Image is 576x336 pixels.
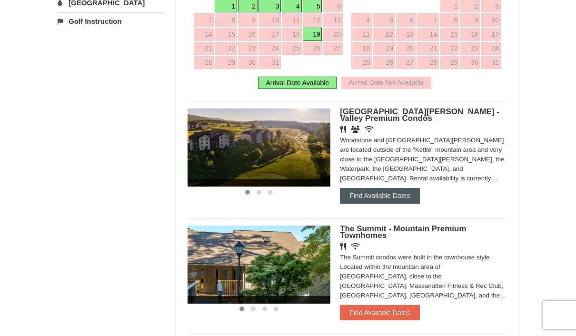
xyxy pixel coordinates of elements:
a: 30 [460,56,480,69]
a: 21 [194,42,214,55]
a: 7 [417,13,439,27]
a: 15 [215,28,237,41]
span: The Summit - Mountain Premium Townhomes [340,224,466,240]
div: Woodstone and [GEOGRAPHIC_DATA][PERSON_NAME] are located outside of the "Kettle" mountain area an... [340,136,506,183]
div: Arrival Date Not Available [341,77,431,89]
a: 23 [460,42,480,55]
a: 27 [396,56,416,69]
a: 11 [351,28,372,41]
a: 31 [258,56,281,69]
a: 28 [417,56,439,69]
a: 10 [258,13,281,27]
a: 22 [440,42,459,55]
a: 16 [460,28,480,41]
button: Find Available Dates [340,188,419,203]
a: 30 [238,56,258,69]
a: 16 [238,28,258,41]
a: 7 [194,13,214,27]
a: 4 [351,13,372,27]
a: 23 [238,42,258,55]
a: 10 [481,13,500,27]
a: 13 [323,13,342,27]
a: 18 [282,28,301,41]
a: 27 [323,42,342,55]
a: 19 [303,28,322,41]
button: Find Available Dates [340,305,419,320]
a: 20 [396,42,416,55]
a: 20 [323,28,342,41]
a: 17 [481,28,500,41]
a: 21 [417,42,439,55]
i: Banquet Facilities [351,126,360,133]
a: 28 [194,56,214,69]
span: [GEOGRAPHIC_DATA][PERSON_NAME] - Valley Premium Condos [340,107,499,123]
a: 24 [258,42,281,55]
a: 8 [440,13,459,27]
a: 13 [396,28,416,41]
i: Wireless Internet (free) [365,126,374,133]
a: 6 [396,13,416,27]
a: 26 [373,56,395,69]
a: 14 [194,28,214,41]
a: 18 [351,42,372,55]
a: 9 [238,13,258,27]
a: 25 [282,42,301,55]
a: 25 [351,56,372,69]
div: The Summit condos were built in the townhouse style. Located within the mountain area of [GEOGRAP... [340,253,506,300]
i: Restaurant [340,126,346,133]
a: 26 [303,42,322,55]
div: Arrival Date Available [258,77,337,89]
a: 14 [417,28,439,41]
a: 22 [215,42,237,55]
i: Wireless Internet (free) [351,243,360,250]
a: 15 [440,28,459,41]
a: 17 [258,28,281,41]
a: Golf Instruction [58,12,164,30]
a: 11 [282,13,301,27]
a: 12 [303,13,322,27]
a: 8 [215,13,237,27]
i: Restaurant [340,243,346,250]
a: 24 [481,42,500,55]
a: 31 [481,56,500,69]
a: 9 [460,13,480,27]
a: 19 [373,42,395,55]
a: 5 [373,13,395,27]
a: 29 [215,56,237,69]
a: 12 [373,28,395,41]
a: 29 [440,56,459,69]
